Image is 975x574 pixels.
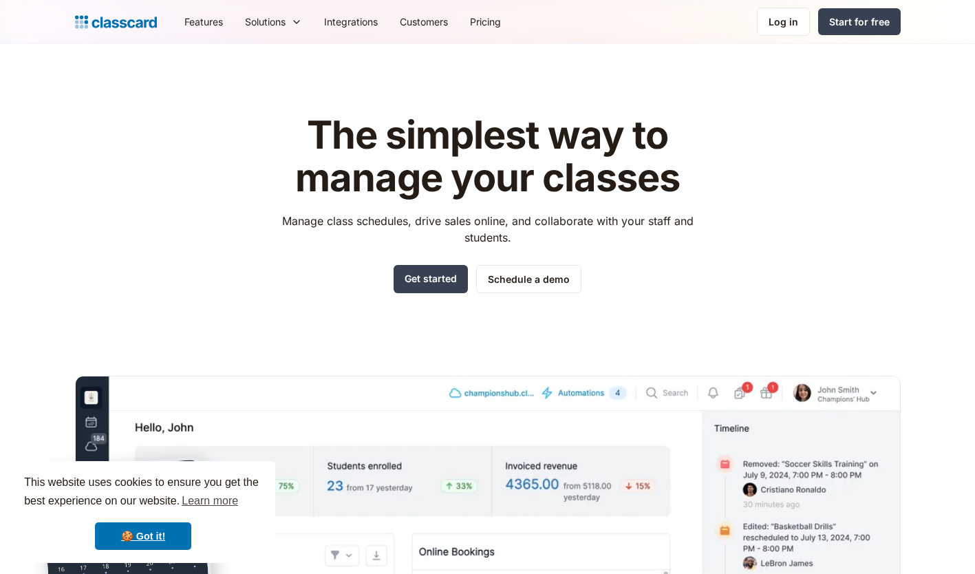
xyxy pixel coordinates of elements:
[757,8,810,36] a: Log in
[818,8,901,35] a: Start for free
[769,14,798,29] div: Log in
[476,265,581,293] a: Schedule a demo
[11,461,275,563] div: cookieconsent
[173,6,234,37] a: Features
[389,6,459,37] a: Customers
[829,14,890,29] div: Start for free
[75,12,157,32] a: home
[245,14,286,29] div: Solutions
[95,522,191,550] a: dismiss cookie message
[180,491,240,511] a: learn more about cookies
[394,265,468,293] a: Get started
[234,6,313,37] div: Solutions
[459,6,512,37] a: Pricing
[313,6,389,37] a: Integrations
[24,474,262,511] span: This website uses cookies to ensure you get the best experience on our website.
[269,114,706,199] h1: The simplest way to manage your classes
[269,213,706,246] p: Manage class schedules, drive sales online, and collaborate with your staff and students.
